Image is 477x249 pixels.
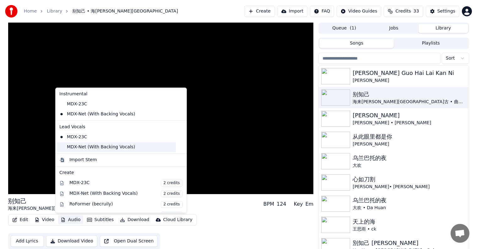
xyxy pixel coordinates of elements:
div: [PERSON_NAME] [353,141,466,147]
button: Songs [319,39,394,48]
button: Settings [426,6,459,17]
div: RoFormer (instv7_gabox) [69,212,183,219]
div: 別知己 [PERSON_NAME] [353,239,466,247]
div: [PERSON_NAME]• [PERSON_NAME] [353,184,466,190]
button: Open Dual Screen [100,236,158,247]
button: Create [244,6,275,17]
div: MDX-23C [69,180,183,187]
div: MDX-23C [57,132,176,142]
button: Edit [10,215,31,224]
div: Instrumental [57,89,185,99]
span: Sort [446,55,455,61]
button: Queue [319,24,369,33]
button: Add Lyrics [11,236,44,247]
div: 天上的海 [353,217,466,226]
div: [PERSON_NAME] [353,111,466,120]
span: 33 [414,8,419,14]
img: youka [5,5,18,18]
button: Video [32,215,57,224]
div: [PERSON_NAME] Guo Hai Lai Kan Ni [353,69,466,77]
div: 乌兰巴托的夜 [353,154,466,162]
div: MDX-Net (With Backing Vocals) [57,109,176,119]
button: Jobs [369,24,419,33]
div: Em [306,200,314,208]
div: [PERSON_NAME] • [PERSON_NAME] [353,120,466,126]
div: Key [294,200,303,208]
span: 2 credits [161,180,183,187]
div: 海来[PERSON_NAME][GEOGRAPHIC_DATA]古 • 曲比[PERSON_NAME] [8,205,155,212]
button: FAQ [310,6,334,17]
button: Audio [58,215,83,224]
button: Subtitles [84,215,116,224]
div: 海来[PERSON_NAME][GEOGRAPHIC_DATA]古 • 曲比[PERSON_NAME] [353,99,466,105]
div: 124 [277,200,286,208]
button: Import [277,6,307,17]
button: Download [117,215,152,224]
a: Library [47,8,62,14]
div: Cloud Library [163,217,192,223]
button: Download Video [46,236,97,247]
div: 从此眼里都是你 [353,132,466,141]
div: RoFormer (becruily) [69,201,183,208]
div: Settings [437,8,455,14]
span: ( 1 ) [350,25,356,31]
span: 2 credits [161,201,183,208]
div: 别知己 [8,197,155,205]
div: 王思雨 • ck [353,226,466,232]
div: [PERSON_NAME] [353,77,466,84]
div: Lead Vocals [57,122,185,132]
div: 大欢 • Da Huan [353,205,466,211]
div: Open chat [451,224,469,243]
div: 心如刀割 [353,175,466,184]
div: MDX-23C [57,99,176,109]
div: 大欢 [353,162,466,169]
div: BPM [263,200,274,208]
button: Library [419,24,468,33]
span: 2 credits [161,190,183,197]
button: Video Guides [337,6,381,17]
div: 别知己 [353,90,466,99]
div: Create [59,170,183,176]
a: Home [24,8,37,14]
span: 2 credits [161,212,183,219]
div: MDX-Net (With Backing Vocals) [57,142,176,152]
button: Credits33 [384,6,423,17]
span: Credits [395,8,411,14]
div: MDX-Net (With Backing Vocals) [69,190,183,197]
button: Playlists [394,39,468,48]
div: Import Stem [69,157,97,163]
div: 乌兰巴托的夜 [353,196,466,205]
nav: breadcrumb [24,8,178,14]
span: 别知己 • 海[PERSON_NAME][GEOGRAPHIC_DATA] [72,8,178,14]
